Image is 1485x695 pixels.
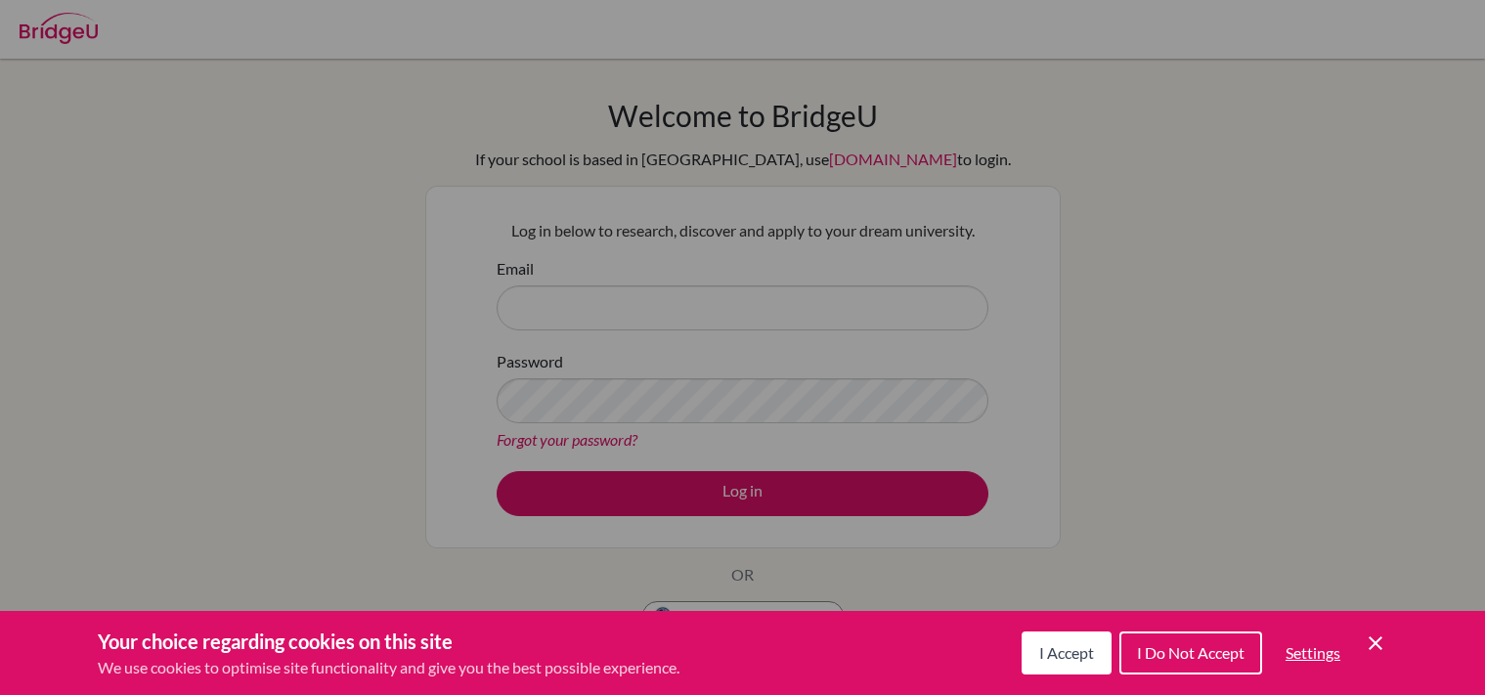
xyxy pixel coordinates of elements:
button: Settings [1270,633,1356,673]
button: I Do Not Accept [1119,631,1262,674]
button: I Accept [1022,631,1112,674]
button: Save and close [1364,631,1387,655]
span: I Do Not Accept [1137,643,1245,662]
p: We use cookies to optimise site functionality and give you the best possible experience. [98,656,679,679]
h3: Your choice regarding cookies on this site [98,627,679,656]
span: I Accept [1039,643,1094,662]
span: Settings [1286,643,1340,662]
